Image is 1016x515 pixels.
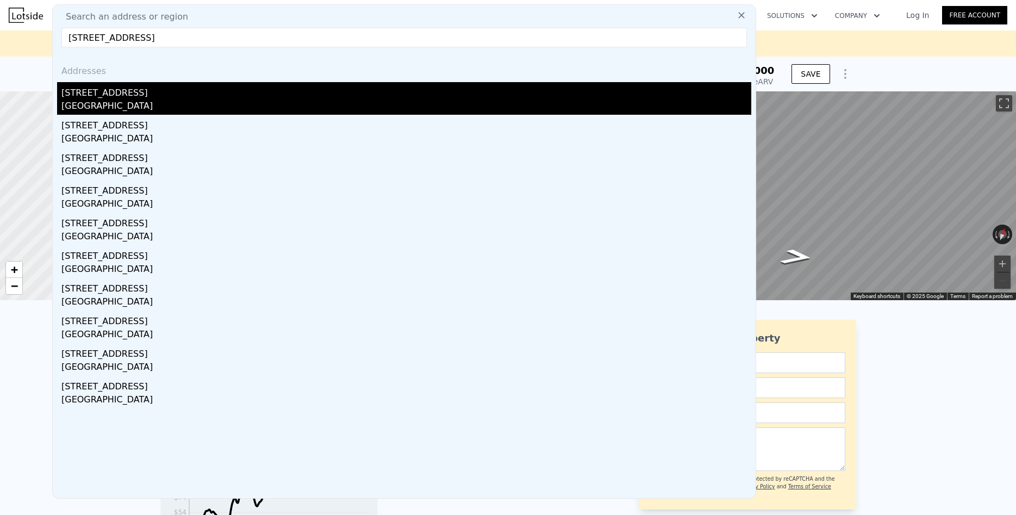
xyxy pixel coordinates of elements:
div: [STREET_ADDRESS] [61,376,751,393]
button: Solutions [758,6,826,26]
div: [STREET_ADDRESS] [61,213,751,230]
a: Terms (opens in new tab) [950,293,965,299]
div: [STREET_ADDRESS] [61,311,751,328]
button: Rotate clockwise [1007,225,1013,244]
div: [STREET_ADDRESS] [61,278,751,295]
div: [GEOGRAPHIC_DATA] [61,361,751,376]
a: Free Account [942,6,1007,24]
div: This site is protected by reCAPTCHA and the Google and apply. [719,475,845,499]
div: [GEOGRAPHIC_DATA] [61,393,751,408]
img: Lotside [9,8,43,23]
div: [GEOGRAPHIC_DATA] [61,230,751,245]
div: [STREET_ADDRESS] [61,245,751,263]
a: Zoom out [6,278,22,294]
div: [GEOGRAPHIC_DATA] [61,263,751,278]
div: [STREET_ADDRESS] [61,343,751,361]
span: + [11,263,18,276]
div: Street View [497,91,1016,300]
button: Rotate counterclockwise [993,225,999,244]
div: [GEOGRAPHIC_DATA] [61,197,751,213]
button: Show Options [834,63,856,85]
div: [GEOGRAPHIC_DATA] [61,100,751,115]
button: Zoom in [994,256,1011,272]
div: [STREET_ADDRESS] [61,82,751,100]
a: Zoom in [6,262,22,278]
button: Toggle fullscreen view [996,95,1012,111]
button: SAVE [791,64,830,84]
div: [STREET_ADDRESS] [61,180,751,197]
button: Zoom out [994,272,1011,289]
button: Keyboard shortcuts [853,293,900,300]
a: Log In [893,10,942,21]
div: [GEOGRAPHIC_DATA] [61,165,751,180]
a: Report a problem [972,293,1013,299]
path: Go East, Norton St [766,245,827,269]
span: © 2025 Google [907,293,944,299]
a: Privacy Policy [739,483,775,489]
span: Search an address or region [57,10,188,23]
div: [GEOGRAPHIC_DATA] [61,328,751,343]
button: Company [826,6,889,26]
div: [STREET_ADDRESS] [61,147,751,165]
div: [GEOGRAPHIC_DATA] [61,132,751,147]
div: [GEOGRAPHIC_DATA] [61,295,751,311]
div: Addresses [57,56,751,82]
input: Enter an address, city, region, neighborhood or zip code [61,28,747,47]
div: Map [497,91,1016,300]
tspan: $74 [174,494,186,501]
button: Reset the view [995,224,1009,245]
span: − [11,279,18,293]
a: Terms of Service [788,483,831,489]
div: [STREET_ADDRESS] [61,115,751,132]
